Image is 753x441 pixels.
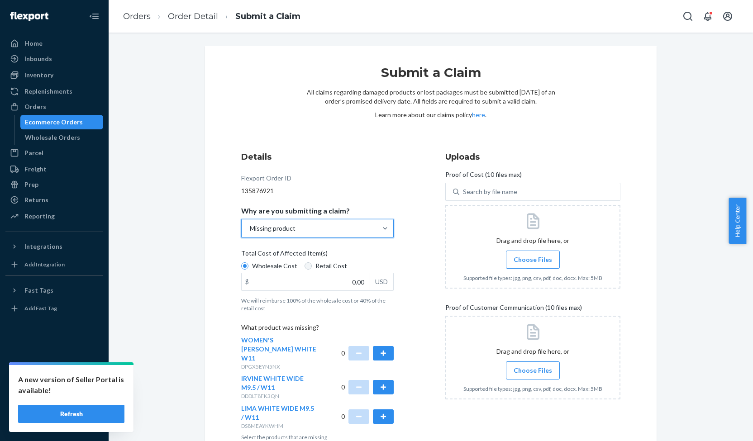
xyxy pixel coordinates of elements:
[341,336,394,370] div: 0
[241,363,318,370] p: DPGX5EYN5NX
[5,257,103,272] a: Add Integration
[241,186,394,195] div: 135876921
[241,375,304,391] span: IRVINE WHITE WIDE M9.5 / W11
[241,404,314,421] span: LIMA WHITE WIDE M9.5 / W11
[241,422,318,430] p: DS8MEAYKWHM
[5,52,103,66] a: Inbounds
[5,209,103,223] a: Reporting
[168,11,218,21] a: Order Detail
[18,374,124,396] p: A new version of Seller Portal is available!
[445,303,582,316] span: Proof of Customer Communication (10 files max)
[242,273,253,290] div: $
[242,273,370,290] input: $USD
[5,68,103,82] a: Inventory
[252,261,297,270] span: Wholesale Cost
[10,12,48,21] img: Flexport logo
[24,102,46,111] div: Orders
[241,249,328,261] span: Total Cost of Affected Item(s)
[85,7,103,25] button: Close Navigation
[24,71,53,80] div: Inventory
[514,366,552,375] span: Choose Files
[241,206,350,215] p: Why are you submitting a claim?
[699,7,717,25] button: Open notifications
[305,262,312,270] input: Retail Cost
[123,11,151,21] a: Orders
[24,261,65,268] div: Add Integration
[24,304,57,312] div: Add Fast Tag
[18,405,124,423] button: Refresh
[24,212,55,221] div: Reporting
[445,170,522,183] span: Proof of Cost (10 files max)
[5,400,103,415] a: Help Center
[5,162,103,176] a: Freight
[5,100,103,114] a: Orders
[25,118,83,127] div: Ecommerce Orders
[5,385,103,399] a: Talk to Support
[241,323,394,336] p: What product was missing?
[514,255,552,264] span: Choose Files
[241,151,394,163] h3: Details
[250,224,295,233] div: Missing product
[116,3,308,30] ol: breadcrumbs
[24,180,38,189] div: Prep
[25,133,80,142] div: Wholesale Orders
[5,301,103,316] a: Add Fast Tag
[370,273,393,290] div: USD
[235,11,300,21] a: Submit a Claim
[5,370,103,384] a: Settings
[341,374,394,400] div: 0
[241,433,394,441] p: Select the products that are missing
[5,283,103,298] button: Fast Tags
[241,297,394,312] p: We will reimburse 100% of the wholesale cost or 40% of the retail cost
[24,39,43,48] div: Home
[5,146,103,160] a: Parcel
[20,130,104,145] a: Wholesale Orders
[24,286,53,295] div: Fast Tags
[445,151,620,163] h3: Uploads
[5,84,103,99] a: Replenishments
[679,7,697,25] button: Open Search Box
[5,36,103,51] a: Home
[729,198,746,244] button: Help Center
[241,262,248,270] input: Wholesale Cost
[463,187,517,196] div: Search by file name
[315,261,347,270] span: Retail Cost
[20,115,104,129] a: Ecommerce Orders
[306,88,555,106] p: All claims regarding damaged products or lost packages must be submitted [DATE] of an order’s pro...
[24,242,62,251] div: Integrations
[24,148,43,157] div: Parcel
[241,392,318,400] p: DDDLT8FK3QN
[241,174,291,186] div: Flexport Order ID
[24,54,52,63] div: Inbounds
[719,7,737,25] button: Open account menu
[5,177,103,192] a: Prep
[24,195,48,204] div: Returns
[306,110,555,119] p: Learn more about our claims policy .
[5,193,103,207] a: Returns
[24,165,47,174] div: Freight
[341,404,394,430] div: 0
[306,64,555,88] h1: Submit a Claim
[241,336,316,362] span: WOMEN'S [PERSON_NAME] WHITE W11
[5,416,103,430] button: Give Feedback
[5,239,103,254] button: Integrations
[24,87,72,96] div: Replenishments
[472,111,485,119] a: here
